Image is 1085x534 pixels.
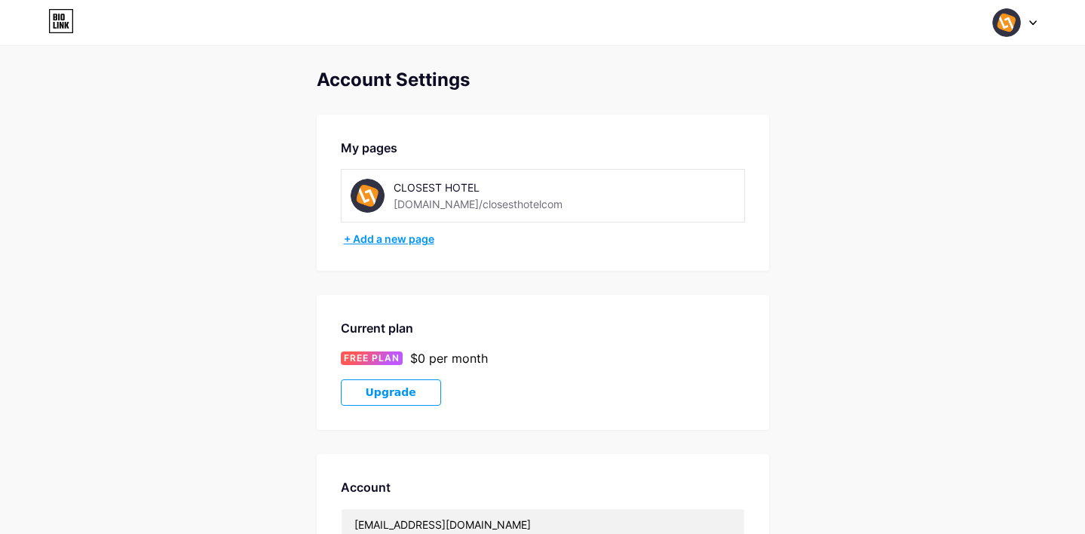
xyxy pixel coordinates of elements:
[344,232,745,247] div: + Add a new page
[341,379,441,406] button: Upgrade
[394,180,607,195] div: CLOSEST HOTEL
[341,319,745,337] div: Current plan
[341,139,745,157] div: My pages
[366,386,416,399] span: Upgrade
[341,478,745,496] div: Account
[410,349,488,367] div: $0 per month
[992,8,1021,37] img: closesthotelcom
[344,351,400,365] span: FREE PLAN
[351,179,385,213] img: closesthotelcom
[394,196,562,212] div: [DOMAIN_NAME]/closesthotelcom
[317,69,769,91] div: Account Settings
